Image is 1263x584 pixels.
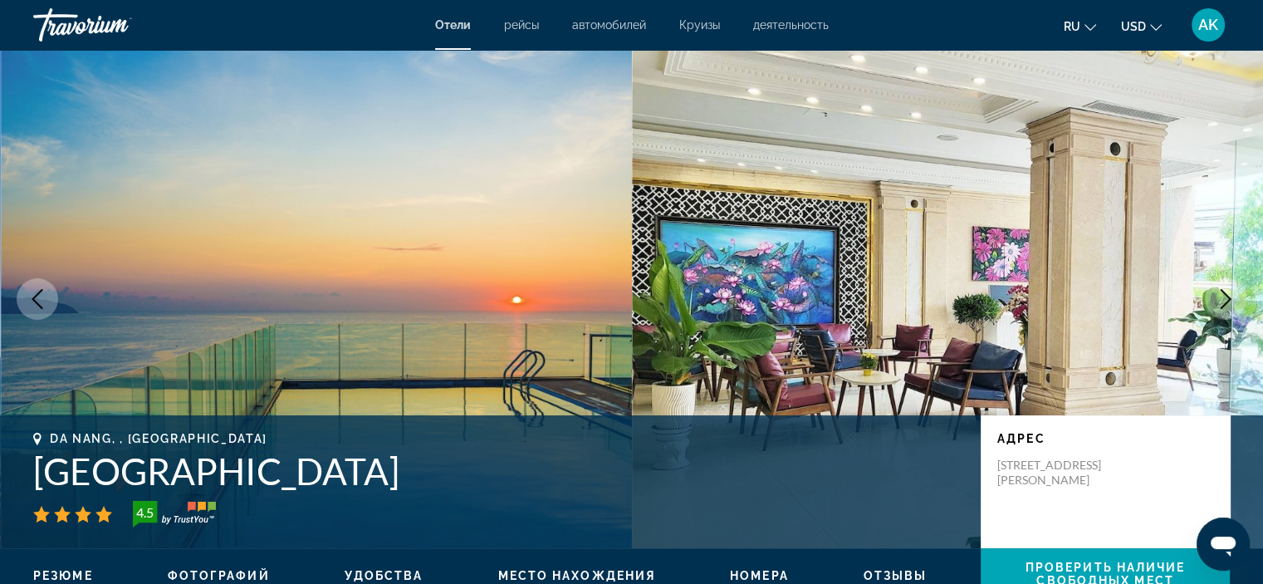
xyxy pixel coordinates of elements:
[497,568,655,583] button: Место нахождения
[168,568,270,583] button: Фотографий
[133,501,216,528] img: trustyou-badge-hor.svg
[497,569,655,582] span: Место нахождения
[679,18,720,32] a: Круизы
[730,569,789,582] span: Номера
[1064,14,1096,38] button: Change language
[345,568,423,583] button: Удобства
[33,3,199,47] a: Travorium
[730,568,789,583] button: Номера
[33,569,93,582] span: Резюме
[435,18,471,32] a: Отели
[1198,17,1218,33] span: AK
[128,503,161,523] div: 4.5
[168,569,270,582] span: Фотографий
[33,568,93,583] button: Резюме
[1187,7,1230,42] button: User Menu
[1064,20,1080,33] span: ru
[504,18,539,32] a: рейсы
[50,432,267,445] span: Da Nang, , [GEOGRAPHIC_DATA]
[864,568,928,583] button: Отзывы
[997,432,1213,445] p: адрес
[345,569,423,582] span: Удобства
[17,278,58,320] button: Previous image
[1121,14,1162,38] button: Change currency
[753,18,829,32] a: деятельность
[572,18,646,32] a: автомобилей
[997,458,1130,488] p: [STREET_ADDRESS][PERSON_NAME]
[1121,20,1146,33] span: USD
[1197,518,1250,571] iframe: Кнопка запуска окна обмена сообщениями
[864,569,928,582] span: Отзывы
[1205,278,1246,320] button: Next image
[33,449,964,493] h1: [GEOGRAPHIC_DATA]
